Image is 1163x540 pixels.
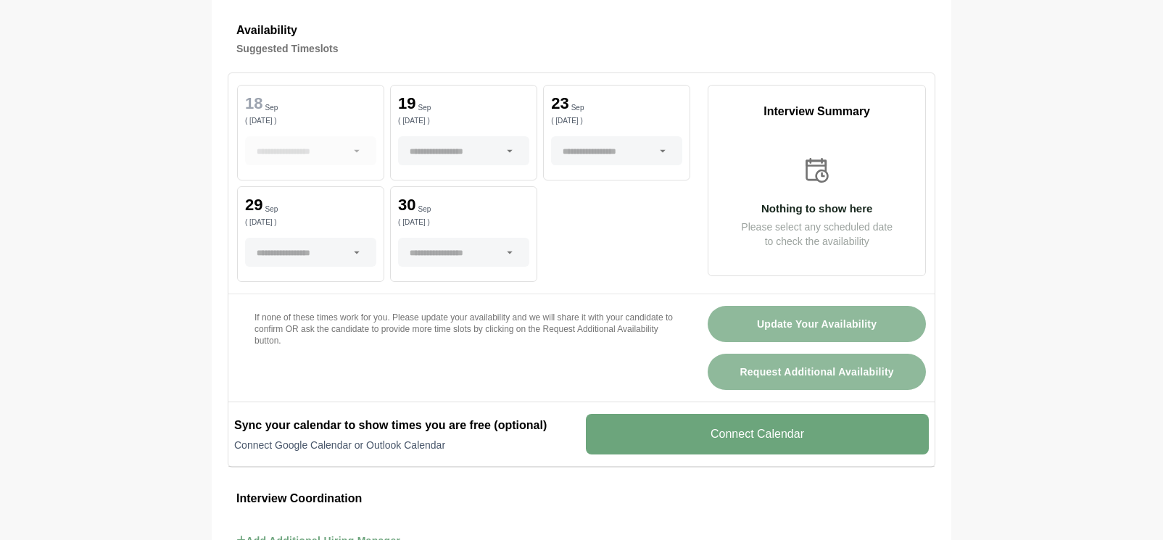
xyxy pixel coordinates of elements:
[802,155,832,186] img: calender
[398,197,415,213] p: 30
[236,489,927,508] h3: Interview Coordination
[708,354,926,390] button: Request Additional Availability
[398,96,415,112] p: 19
[234,417,577,434] h2: Sync your calendar to show times you are free (optional)
[236,21,927,40] h3: Availability
[254,312,673,346] p: If none of these times work for you. Please update your availability and we will share it with yo...
[245,197,262,213] p: 29
[398,117,529,125] p: ( [DATE] )
[586,414,929,454] v-button: Connect Calendar
[708,103,925,120] p: Interview Summary
[245,96,262,112] p: 18
[234,438,577,452] p: Connect Google Calendar or Outlook Calendar
[418,104,431,112] p: Sep
[551,117,682,125] p: ( [DATE] )
[265,104,278,112] p: Sep
[708,220,925,249] p: Please select any scheduled date to check the availability
[551,96,568,112] p: 23
[265,206,278,213] p: Sep
[571,104,584,112] p: Sep
[245,219,376,226] p: ( [DATE] )
[245,117,376,125] p: ( [DATE] )
[708,203,925,214] p: Nothing to show here
[236,40,927,57] h4: Suggested Timeslots
[398,219,529,226] p: ( [DATE] )
[418,206,431,213] p: Sep
[708,306,926,342] button: Update Your Availability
